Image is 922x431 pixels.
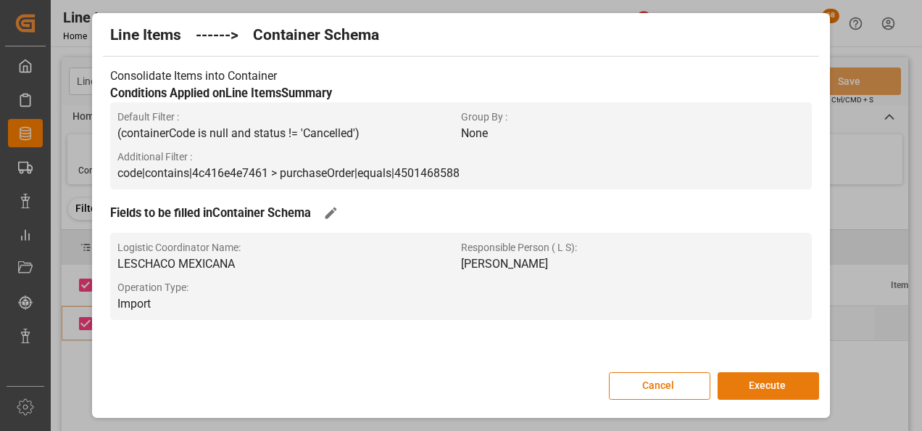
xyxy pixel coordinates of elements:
button: Cancel [609,372,710,400]
h3: Conditions Applied on Line Items Summary [110,85,812,103]
span: Logistic Coordinator Name : [117,240,461,255]
p: (containerCode is null and status != 'Cancelled') [117,125,461,142]
h2: ------> [196,24,238,47]
p: None [461,125,805,142]
h3: Fields to be filled in Container Schema [110,205,311,223]
button: Execute [718,372,819,400]
span: Default Filter : [117,110,461,125]
p: LESCHACO MEXICANA [117,255,461,273]
p: Consolidate Items into Container [110,67,812,85]
span: Additional Filter : [117,149,461,165]
h2: Container Schema [253,24,379,47]
span: Operation Type : [117,280,461,295]
h2: Line Items [110,24,181,47]
span: Group By : [461,110,805,125]
p: [PERSON_NAME] [461,255,805,273]
span: Responsible Person ( L S) : [461,240,805,255]
p: Import [117,295,461,313]
p: code|contains|4c416e4e7461 > purchaseOrder|equals|4501468588 [117,165,461,182]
